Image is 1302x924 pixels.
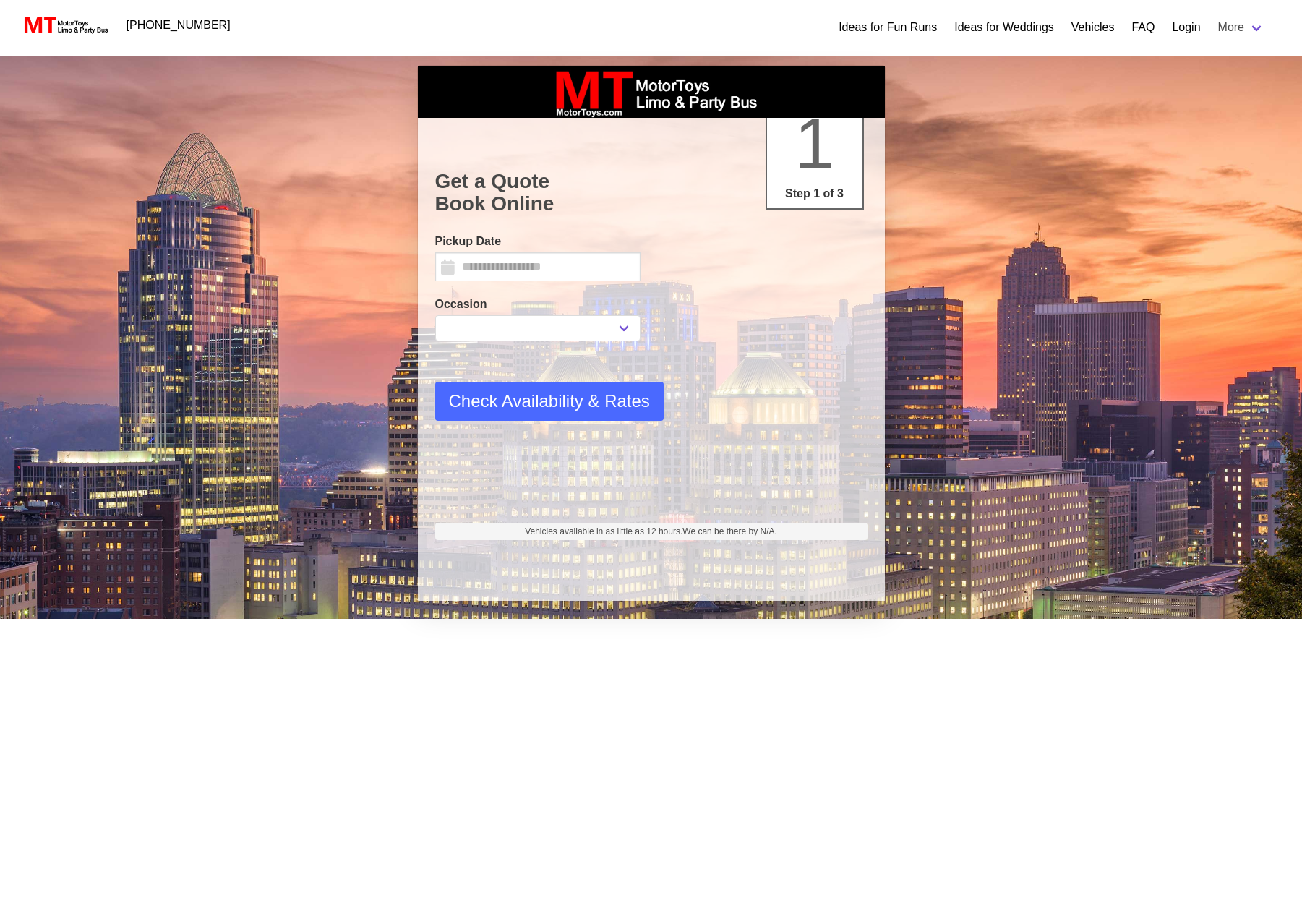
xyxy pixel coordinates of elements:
[435,382,664,421] button: Check Availability & Rates
[435,170,868,215] h1: Get a Quote Book Online
[839,19,937,36] a: Ideas for Fun Runs
[20,15,109,35] img: MotorToys Logo
[773,185,857,202] p: Step 1 of 3
[435,296,641,313] label: Occasion
[1209,13,1273,42] a: More
[1131,19,1155,36] a: FAQ
[682,526,777,536] span: We can be there by N/A.
[543,66,760,118] img: box_logo_brand.jpeg
[449,388,650,414] span: Check Availability & Rates
[1172,19,1200,36] a: Login
[525,525,777,538] span: Vehicles available in as little as 12 hours.
[435,233,641,250] label: Pickup Date
[954,19,1054,36] a: Ideas for Weddings
[118,11,239,40] a: [PHONE_NUMBER]
[795,103,835,184] span: 1
[1071,19,1115,36] a: Vehicles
